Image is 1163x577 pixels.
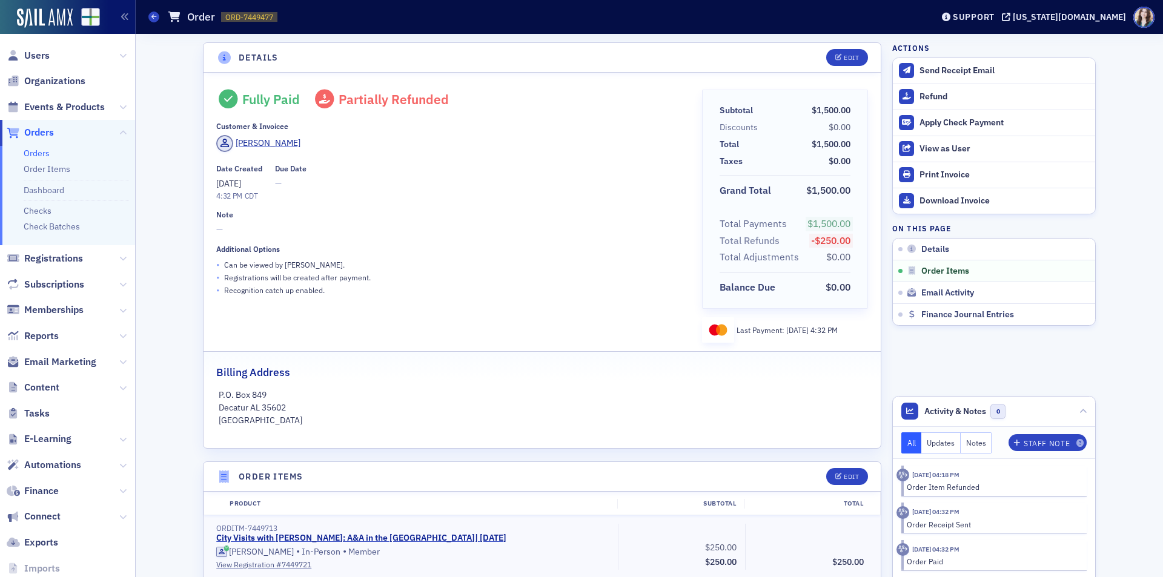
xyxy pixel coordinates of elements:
span: Email Marketing [24,355,96,369]
p: P.O. Box 849 [219,389,866,401]
h4: Details [239,51,279,64]
span: Reports [24,329,59,343]
span: • [296,546,300,558]
span: Content [24,381,59,394]
div: Order Paid [907,556,1078,567]
span: Balance Due [720,280,780,295]
div: Edit [844,54,859,61]
span: — [275,177,306,190]
span: Total [720,138,743,151]
div: Additional Options [216,245,280,254]
a: Orders [7,126,54,139]
a: Checks [24,205,51,216]
span: Finance Journal Entries [921,309,1014,320]
a: City Visits with [PERSON_NAME]: A&A in the [GEOGRAPHIC_DATA]| [DATE] [216,533,506,544]
span: Registrations [24,252,83,265]
img: SailAMX [17,8,73,28]
span: Total Payments [720,217,791,231]
button: Updates [921,432,961,453]
a: [PERSON_NAME] [216,135,300,152]
button: Staff Note [1009,434,1087,451]
a: Content [7,381,59,394]
div: View as User [919,143,1089,154]
span: E-Learning [24,432,71,446]
div: Order Receipt Sent [907,519,1078,530]
div: Apply Check Payment [919,117,1089,128]
span: $0.00 [826,251,850,263]
a: View Registration #7449721 [216,559,609,570]
time: 5/19/2025 04:32 PM [912,507,959,516]
span: Automations [24,458,81,472]
div: Activity [896,543,909,556]
a: Check Batches [24,221,80,232]
span: $0.00 [826,281,850,293]
button: Edit [826,49,868,66]
span: Total Adjustments [720,250,803,265]
span: Memberships [24,303,84,317]
div: Edit [844,473,859,480]
span: $0.00 [829,156,850,167]
div: Total [720,138,739,151]
h2: Billing Address [216,364,290,380]
button: All [901,432,922,453]
span: $250.00 [705,542,737,553]
p: Registrations will be created after payment. [224,272,371,283]
div: Order Item Refunded [907,481,1078,492]
span: $0.00 [829,122,850,133]
div: Total [744,499,872,509]
button: Apply Check Payment [893,110,1095,136]
p: [GEOGRAPHIC_DATA] [219,414,866,427]
div: Download Invoice [919,196,1089,206]
span: -$250.00 [811,234,850,246]
div: Total Refunds [720,234,780,248]
a: Order Items [24,163,70,174]
button: Edit [826,468,868,485]
p: Decatur AL 35602 [219,401,866,414]
time: 7/15/2025 04:18 PM [912,470,959,479]
span: $1,500.00 [806,184,850,196]
h4: Actions [892,42,930,53]
div: Fully Paid [242,91,300,107]
span: Orders [24,126,54,139]
span: Discounts [720,121,762,134]
div: Activity [896,469,909,481]
div: Date Created [216,164,262,173]
span: $1,500.00 [812,139,850,150]
span: [DATE] [786,325,810,335]
a: Orders [24,148,50,159]
a: E-Learning [7,432,71,446]
button: Send Receipt Email [893,58,1095,84]
h4: On this page [892,223,1096,234]
a: Imports [7,562,60,575]
div: Subtotal [720,104,753,117]
a: Connect [7,510,61,523]
div: In-Person Member [216,546,609,558]
span: Tasks [24,407,50,420]
a: Tasks [7,407,50,420]
div: Total Adjustments [720,250,799,265]
span: [DATE] [216,178,241,189]
a: Exports [7,536,58,549]
h1: Order [187,10,215,24]
span: • [216,271,220,284]
span: Exports [24,536,58,549]
a: View Homepage [73,8,100,28]
img: SailAMX [81,8,100,27]
span: 4:32 PM [810,325,838,335]
a: Users [7,49,50,62]
time: 4:32 PM [216,191,242,200]
a: Reports [7,329,59,343]
span: $250.00 [705,556,737,567]
span: • [343,546,346,558]
div: Send Receipt Email [919,65,1089,76]
h4: Order Items [239,470,303,483]
div: Taxes [720,155,743,168]
time: 5/19/2025 04:32 PM [912,545,959,553]
p: Can be viewed by [PERSON_NAME] . [224,259,345,270]
span: Subtotal [720,104,757,117]
button: View as User [893,136,1095,162]
span: Activity & Notes [924,405,986,418]
a: Memberships [7,303,84,317]
div: Last Payment: [737,325,838,335]
span: Taxes [720,155,747,168]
